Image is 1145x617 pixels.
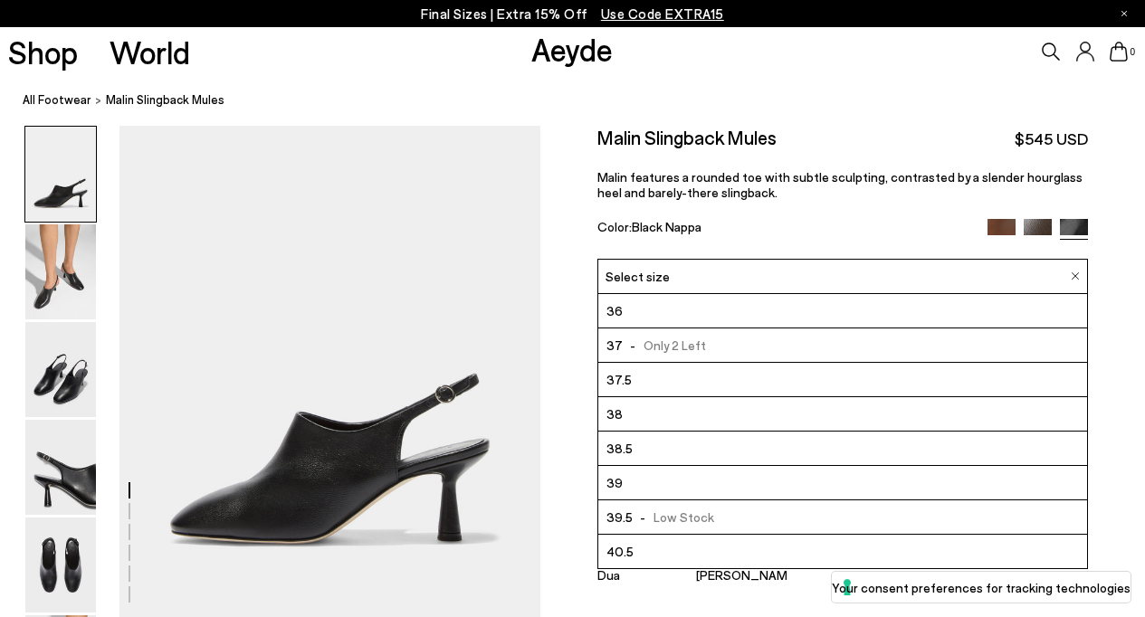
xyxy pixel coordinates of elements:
[832,572,1131,603] button: Your consent preferences for tracking technologies
[8,36,78,68] a: Shop
[110,36,190,68] a: World
[832,578,1131,597] label: Your consent preferences for tracking technologies
[597,567,688,583] p: Dua
[597,219,972,240] div: Color:
[606,299,623,322] span: 36
[25,322,96,417] img: Malin Slingback Mules - Image 3
[25,517,96,612] img: Malin Slingback Mules - Image 5
[623,334,706,356] span: Only 2 Left
[606,267,670,286] span: Select size
[106,90,224,109] span: Malin Slingback Mules
[421,3,724,25] p: Final Sizes | Extra 15% Off
[601,5,724,22] span: Navigate to /collections/ss25-final-sizes
[1110,42,1128,62] a: 0
[633,506,714,528] span: Low Stock
[23,76,1145,126] nav: breadcrumb
[597,169,1088,200] p: Malin features a rounded toe with subtle sculpting, contrasted by a slender hourglass heel and ba...
[23,90,91,109] a: All Footwear
[606,437,633,460] span: 38.5
[606,368,632,391] span: 37.5
[1015,128,1088,150] span: $545 USD
[25,224,96,319] img: Malin Slingback Mules - Image 2
[25,127,96,222] img: Malin Slingback Mules - Image 1
[531,30,613,68] a: Aeyde
[623,337,644,353] span: -
[606,403,623,425] span: 38
[1128,47,1137,57] span: 0
[633,509,654,525] span: -
[606,471,623,494] span: 39
[597,126,777,148] h2: Malin Slingback Mules
[632,219,701,234] span: Black Nappa
[606,506,633,528] span: 39.5
[696,567,787,583] p: [PERSON_NAME]
[25,420,96,515] img: Malin Slingback Mules - Image 4
[606,334,623,356] span: 37
[606,540,634,563] span: 40.5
